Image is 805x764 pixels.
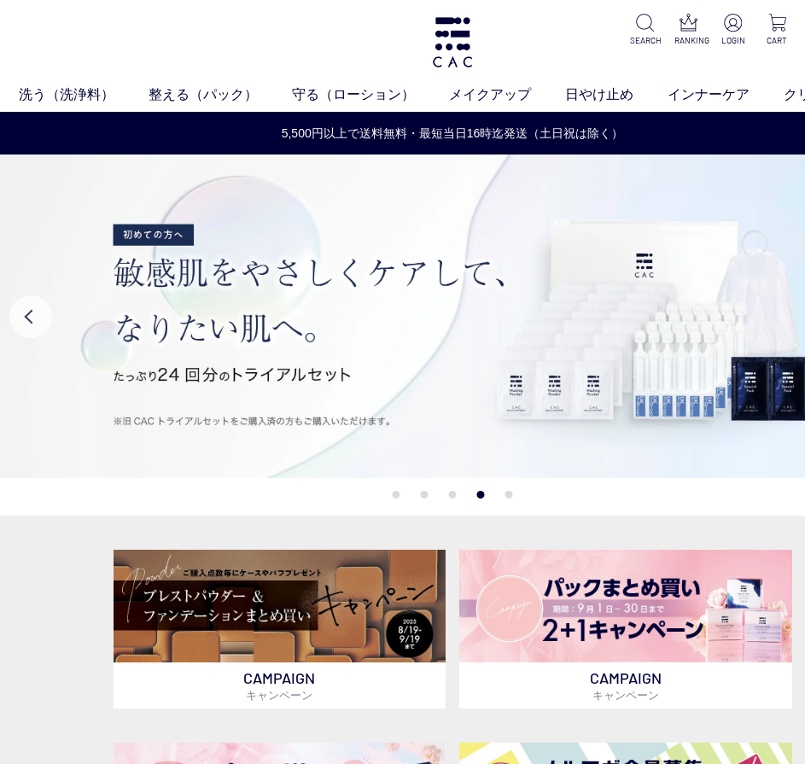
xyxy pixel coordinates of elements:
a: LOGIN [719,14,747,47]
a: CART [763,14,791,47]
button: Previous [9,295,52,338]
span: キャンペーン [592,688,659,702]
img: logo [430,17,475,67]
a: RANKING [674,14,703,47]
button: 3 of 5 [449,491,457,499]
button: 1 of 5 [393,491,400,499]
a: メイクアップ [449,85,565,105]
img: ベースメイクキャンペーン [114,550,446,662]
img: パックキャンペーン2+1 [459,550,792,662]
a: 日やけ止め [565,85,668,105]
a: 守る（ローション） [292,85,449,105]
p: CAMPAIGN [459,662,792,709]
a: パックキャンペーン2+1 パックキャンペーン2+1 CAMPAIGNキャンペーン [459,550,792,709]
span: キャンペーン [246,688,312,702]
button: 4 of 5 [477,491,485,499]
p: SEARCH [630,34,658,47]
a: ベースメイクキャンペーン ベースメイクキャンペーン CAMPAIGNキャンペーン [114,550,446,709]
p: CART [763,34,791,47]
p: LOGIN [719,34,747,47]
p: RANKING [674,34,703,47]
a: インナーケア [668,85,784,105]
a: 整える（パック） [149,85,292,105]
p: CAMPAIGN [114,662,446,709]
button: 2 of 5 [421,491,429,499]
button: 5 of 5 [505,491,513,499]
a: SEARCH [630,14,658,47]
a: 洗う（洗浄料） [19,85,149,105]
